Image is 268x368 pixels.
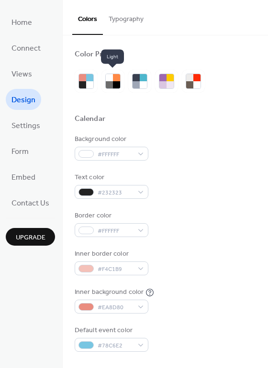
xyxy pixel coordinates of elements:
[75,249,146,259] div: Inner border color
[11,41,41,56] span: Connect
[6,89,41,110] a: Design
[6,228,55,246] button: Upgrade
[11,15,32,31] span: Home
[75,50,121,60] div: Color Presets
[98,341,133,351] span: #78C6E2
[11,196,49,211] span: Contact Us
[98,303,133,313] span: #EA8D80
[98,188,133,198] span: #232323
[16,233,45,243] span: Upgrade
[11,119,40,134] span: Settings
[6,166,41,187] a: Embed
[11,93,35,108] span: Design
[75,325,146,336] div: Default event color
[11,67,32,82] span: Views
[75,287,144,297] div: Inner background color
[75,211,146,221] div: Border color
[11,144,29,160] span: Form
[75,134,146,144] div: Background color
[98,150,133,160] span: #FFFFFF
[6,141,34,162] a: Form
[98,264,133,274] span: #F4C1B9
[98,226,133,236] span: #FFFFFF
[6,192,55,213] a: Contact Us
[6,115,46,136] a: Settings
[6,63,38,84] a: Views
[101,50,124,64] span: Light
[6,11,38,32] a: Home
[6,37,46,58] a: Connect
[11,170,35,185] span: Embed
[75,114,105,124] div: Calendar
[75,173,146,183] div: Text color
